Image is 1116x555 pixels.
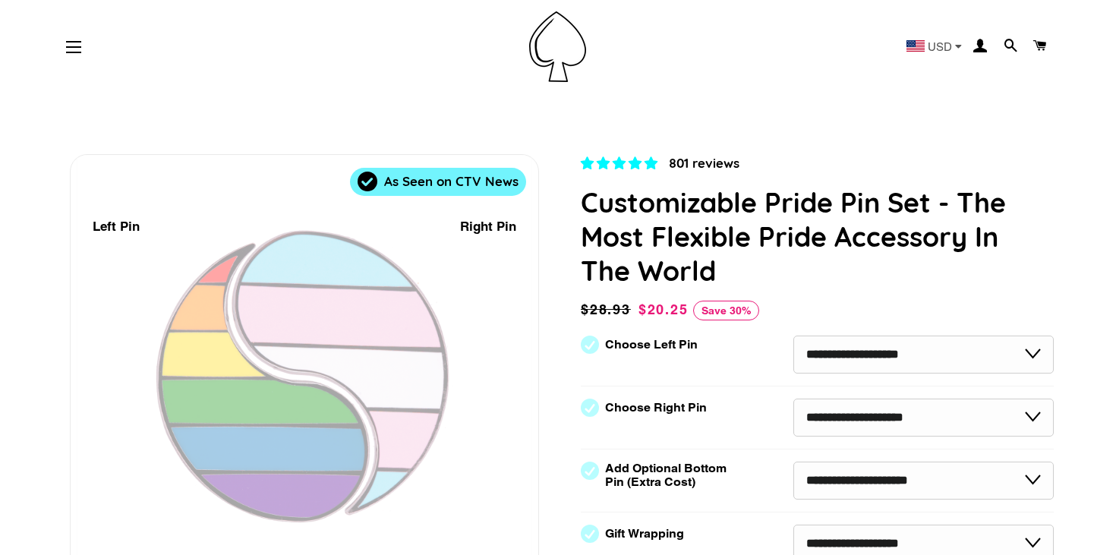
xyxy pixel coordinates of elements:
span: USD [928,41,952,52]
label: Add Optional Bottom Pin (Extra Cost) [605,462,733,489]
h1: Customizable Pride Pin Set - The Most Flexible Pride Accessory In The World [581,185,1054,288]
label: Choose Left Pin [605,338,698,352]
div: Right Pin [460,216,516,237]
label: Gift Wrapping [605,527,684,541]
span: 4.83 stars [581,156,661,171]
span: $20.25 [638,301,689,317]
span: Save 30% [693,301,759,320]
img: Pin-Ace [529,11,586,82]
span: $28.93 [581,299,635,320]
label: Choose Right Pin [605,401,707,415]
span: 801 reviews [669,155,739,171]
